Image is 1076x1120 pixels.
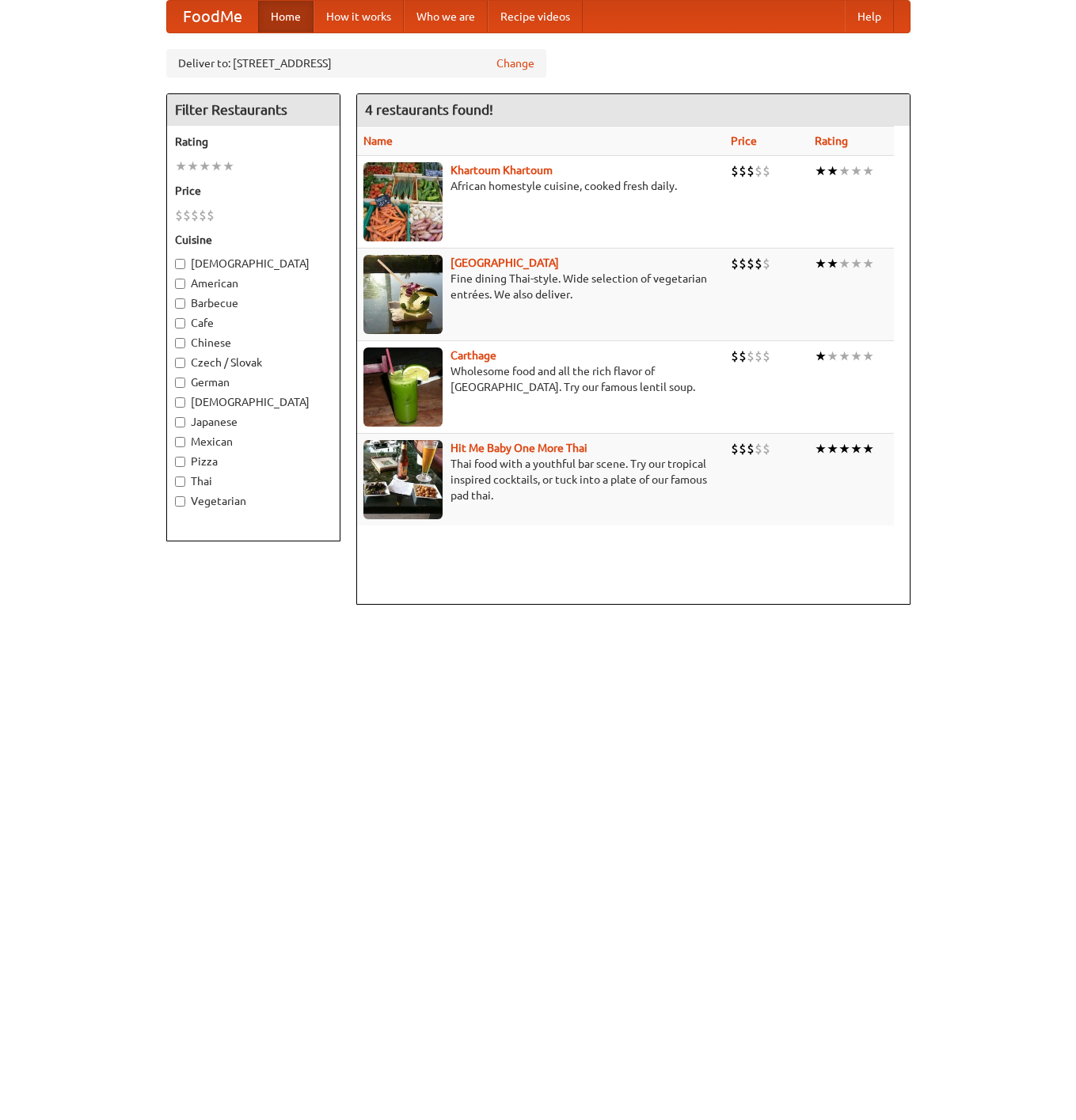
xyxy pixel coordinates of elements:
[183,207,191,224] li: $
[747,347,755,365] li: $
[175,457,185,467] input: Pizza
[739,255,747,272] li: $
[175,355,332,370] label: Czech / Slovak
[222,158,234,175] li: ★
[838,440,850,457] li: ★
[850,255,862,272] li: ★
[731,255,739,272] li: $
[175,496,185,507] input: Vegetarian
[175,493,332,509] label: Vegetarian
[827,162,838,180] li: ★
[838,255,850,272] li: ★
[187,158,199,175] li: ★
[755,255,762,272] li: $
[850,440,862,457] li: ★
[175,374,332,390] label: German
[175,414,332,430] label: Japanese
[175,259,185,269] input: [DEMOGRAPHIC_DATA]
[175,434,332,450] label: Mexican
[731,135,757,147] a: Price
[731,440,739,457] li: $
[363,255,443,334] img: satay.jpg
[211,158,222,175] li: ★
[175,473,332,489] label: Thai
[827,255,838,272] li: ★
[488,1,583,32] a: Recipe videos
[838,347,850,365] li: ★
[451,349,496,362] a: Carthage
[762,440,770,457] li: $
[175,275,332,291] label: American
[363,178,718,194] p: African homestyle cuisine, cooked fresh daily.
[175,378,185,388] input: German
[175,437,185,447] input: Mexican
[207,207,215,224] li: $
[175,298,185,309] input: Barbecue
[166,49,546,78] div: Deliver to: [STREET_ADDRESS]
[762,347,770,365] li: $
[739,347,747,365] li: $
[199,158,211,175] li: ★
[365,102,493,117] ng-pluralize: 4 restaurants found!
[175,158,187,175] li: ★
[838,162,850,180] li: ★
[175,417,185,427] input: Japanese
[731,347,739,365] li: $
[404,1,488,32] a: Who we are
[815,255,827,272] li: ★
[451,164,553,177] a: Khartoum Khartoum
[363,363,718,395] p: Wholesome food and all the rich flavor of [GEOGRAPHIC_DATA]. Try our famous lentil soup.
[747,440,755,457] li: $
[731,162,739,180] li: $
[739,162,747,180] li: $
[175,318,185,328] input: Cafe
[167,1,258,32] a: FoodMe
[175,279,185,289] input: American
[175,207,183,224] li: $
[258,1,314,32] a: Home
[363,347,443,427] img: carthage.jpg
[175,476,185,487] input: Thai
[175,232,332,248] h5: Cuisine
[175,358,185,368] input: Czech / Slovak
[191,207,199,224] li: $
[175,397,185,408] input: [DEMOGRAPHIC_DATA]
[762,255,770,272] li: $
[451,256,559,269] a: [GEOGRAPHIC_DATA]
[755,162,762,180] li: $
[314,1,404,32] a: How it works
[747,255,755,272] li: $
[175,295,332,311] label: Barbecue
[862,347,874,365] li: ★
[815,135,848,147] a: Rating
[175,183,332,199] h5: Price
[175,134,332,150] h5: Rating
[762,162,770,180] li: $
[815,162,827,180] li: ★
[363,440,443,519] img: babythai.jpg
[167,94,340,126] h4: Filter Restaurants
[747,162,755,180] li: $
[739,440,747,457] li: $
[850,347,862,365] li: ★
[496,55,534,71] a: Change
[827,347,838,365] li: ★
[363,135,393,147] a: Name
[363,456,718,503] p: Thai food with a youthful bar scene. Try our tropical inspired cocktails, or tuck into a plate of...
[175,335,332,351] label: Chinese
[175,338,185,348] input: Chinese
[363,162,443,241] img: khartoum.jpg
[755,440,762,457] li: $
[815,440,827,457] li: ★
[815,347,827,365] li: ★
[862,440,874,457] li: ★
[363,271,718,302] p: Fine dining Thai-style. Wide selection of vegetarian entrées. We also deliver.
[850,162,862,180] li: ★
[862,255,874,272] li: ★
[451,442,587,454] a: Hit Me Baby One More Thai
[199,207,207,224] li: $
